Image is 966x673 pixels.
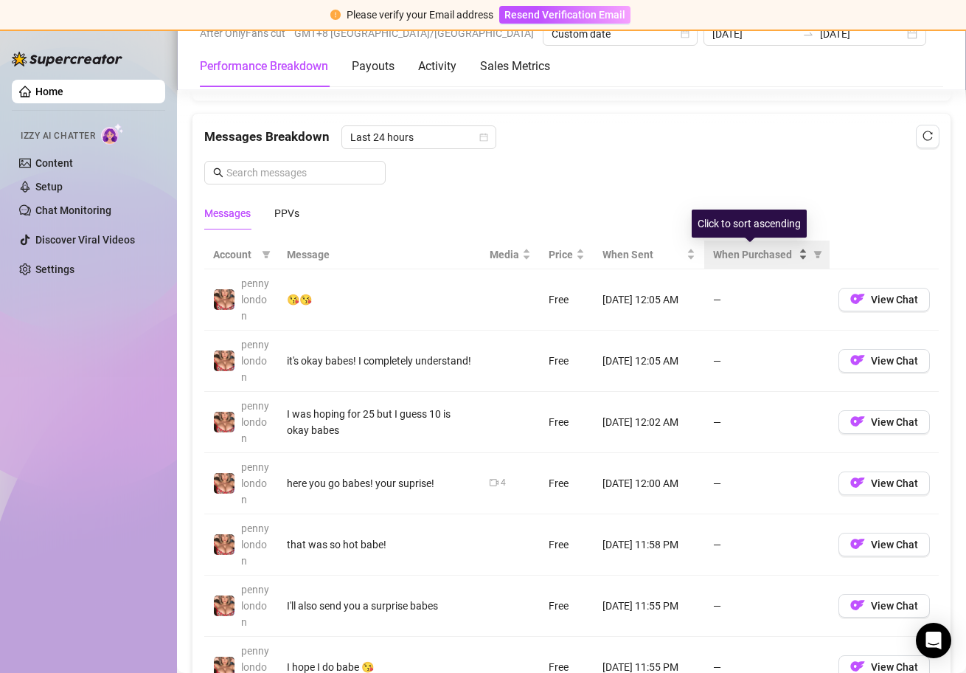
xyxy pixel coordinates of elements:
[540,514,594,576] td: Free
[204,205,251,221] div: Messages
[226,165,377,181] input: Search messages
[540,392,594,453] td: Free
[241,522,269,567] span: pennylondon
[871,355,918,367] span: View Chat
[287,536,472,553] div: that was so hot babe!
[200,22,285,44] span: After OnlyFans cut
[871,539,918,551] span: View Chat
[35,86,63,97] a: Home
[681,30,689,38] span: calendar
[241,584,269,628] span: pennylondon
[214,473,234,494] img: pennylondon
[540,331,594,392] td: Free
[241,339,269,383] span: pennylondon
[347,7,493,23] div: Please verify your Email address
[850,414,865,429] img: OF
[838,410,930,434] button: OFView Chat
[602,246,684,263] span: When Sent
[850,291,865,306] img: OF
[501,476,506,490] div: 4
[871,661,918,673] span: View Chat
[704,392,830,453] td: —
[594,241,704,269] th: When Sent
[916,623,951,658] div: Open Intercom Messenger
[12,52,122,66] img: logo-BBDzfeDw.svg
[287,353,472,369] div: it's okay babes! I completely understand!
[850,475,865,490] img: OF
[594,514,704,576] td: [DATE] 11:58 PM
[499,6,630,24] button: Resend Verification Email
[871,477,918,489] span: View Chat
[594,331,704,392] td: [DATE] 12:05 AM
[850,353,865,367] img: OF
[35,204,111,216] a: Chat Monitoring
[350,126,487,148] span: Last 24 hours
[850,536,865,551] img: OF
[922,131,933,141] span: reload
[871,294,918,306] span: View Chat
[540,576,594,637] td: Free
[540,269,594,331] td: Free
[214,289,234,310] img: pennylondon
[278,241,481,269] th: Message
[871,416,918,428] span: View Chat
[692,210,807,238] div: Click to sort ascending
[704,514,830,576] td: —
[287,475,472,491] div: here you go babes! your suprise!
[838,603,930,615] a: OFView Chat
[274,205,299,221] div: PPVs
[204,125,939,149] div: Messages Breakdown
[214,534,234,555] img: pennylondon
[213,246,256,263] span: Account
[594,453,704,514] td: [DATE] 12:00 AM
[35,234,135,246] a: Discover Viral Videos
[504,9,625,21] span: Resend Verification Email
[213,168,223,178] span: search
[294,22,534,44] span: GMT+8 [GEOGRAPHIC_DATA]/[GEOGRAPHIC_DATA]
[850,598,865,612] img: OF
[820,26,904,42] input: End date
[704,241,830,269] th: When Purchased
[480,58,550,75] div: Sales Metrics
[418,58,456,75] div: Activity
[594,269,704,331] td: [DATE] 12:05 AM
[540,241,594,269] th: Price
[704,331,830,392] td: —
[838,358,930,370] a: OFView Chat
[552,23,689,45] span: Custom date
[35,181,63,193] a: Setup
[330,10,341,20] span: exclamation-circle
[838,533,930,556] button: OFView Chat
[713,246,796,263] span: When Purchased
[704,576,830,637] td: —
[838,419,930,431] a: OFView Chat
[101,123,124,145] img: AI Chatter
[490,478,498,487] span: video-camera
[704,269,830,331] td: —
[35,263,74,275] a: Settings
[21,129,95,143] span: Izzy AI Chatter
[352,58,395,75] div: Payouts
[241,277,269,322] span: pennylondon
[594,576,704,637] td: [DATE] 11:55 PM
[802,28,814,40] span: swap-right
[287,598,472,614] div: I'll also send you a surprise babes
[813,250,822,259] span: filter
[838,288,930,311] button: OFView Chat
[838,542,930,553] a: OFView Chat
[838,297,930,308] a: OFView Chat
[241,461,269,505] span: pennylondon
[200,58,328,75] div: Performance Breakdown
[287,291,472,308] div: 😘😘
[810,244,825,266] span: filter
[214,412,234,432] img: pennylondon
[479,133,488,142] span: calendar
[481,241,540,269] th: Media
[35,157,73,169] a: Content
[214,596,234,616] img: pennylondon
[712,26,796,42] input: Start date
[241,400,269,444] span: pennylondon
[802,28,814,40] span: to
[838,349,930,373] button: OFView Chat
[214,351,234,371] img: pennylondon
